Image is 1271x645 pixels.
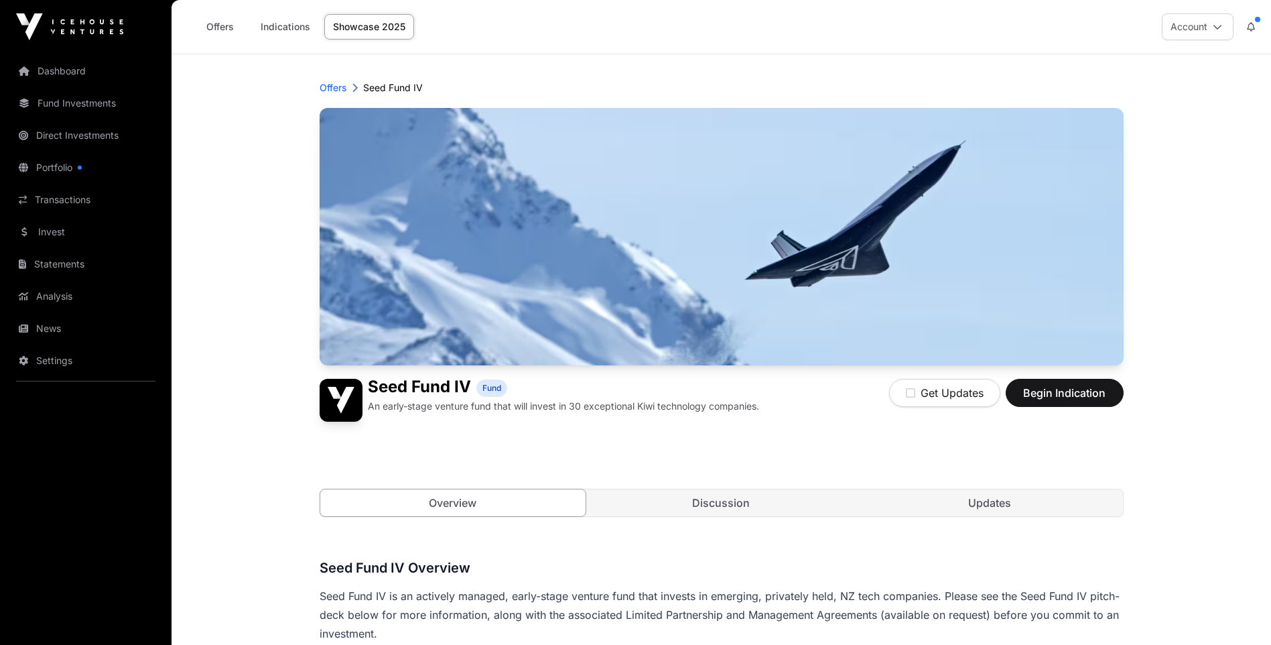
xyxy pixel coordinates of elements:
[11,249,161,279] a: Statements
[320,108,1124,365] img: Seed Fund IV
[11,346,161,375] a: Settings
[1022,385,1107,401] span: Begin Indication
[11,153,161,182] a: Portfolio
[857,489,1123,516] a: Updates
[320,489,1123,516] nav: Tabs
[11,217,161,247] a: Invest
[1204,581,1271,645] iframe: Chat Widget
[368,400,759,413] p: An early-stage venture fund that will invest in 30 exceptional Kiwi technology companies.
[320,587,1124,643] p: Seed Fund IV is an actively managed, early-stage venture fund that invests in emerging, privately...
[588,489,854,516] a: Discussion
[368,379,471,397] h1: Seed Fund IV
[1006,392,1124,406] a: Begin Indication
[11,282,161,311] a: Analysis
[16,13,123,40] img: Icehouse Ventures Logo
[11,121,161,150] a: Direct Investments
[11,185,161,215] a: Transactions
[1006,379,1124,407] button: Begin Indication
[320,489,587,517] a: Overview
[324,14,414,40] a: Showcase 2025
[252,14,319,40] a: Indications
[193,14,247,40] a: Offers
[320,81,346,95] a: Offers
[363,81,423,95] p: Seed Fund IV
[320,557,1124,579] h3: Seed Fund IV Overview
[11,56,161,86] a: Dashboard
[889,379,1000,407] button: Get Updates
[11,89,161,118] a: Fund Investments
[11,314,161,343] a: News
[482,383,501,394] span: Fund
[1162,13,1233,40] button: Account
[320,379,362,422] img: Seed Fund IV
